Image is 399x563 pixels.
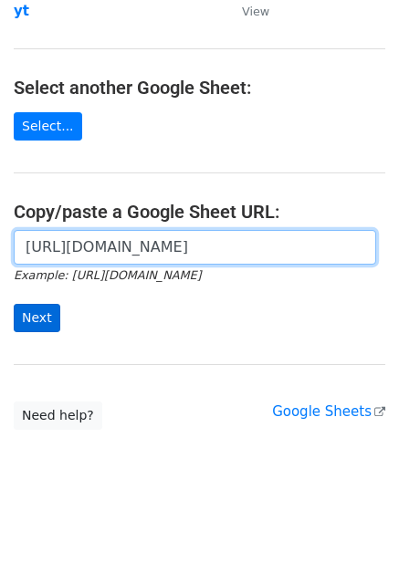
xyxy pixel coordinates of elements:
a: Google Sheets [272,403,385,420]
a: yt [14,3,29,19]
div: 聊天小组件 [308,475,399,563]
a: Need help? [14,401,102,430]
small: Example: [URL][DOMAIN_NAME] [14,268,201,282]
input: Next [14,304,60,332]
iframe: Chat Widget [308,475,399,563]
small: View [242,5,269,18]
a: View [224,3,269,19]
h4: Copy/paste a Google Sheet URL: [14,201,385,223]
a: Select... [14,112,82,141]
input: Paste your Google Sheet URL here [14,230,376,265]
h4: Select another Google Sheet: [14,77,385,99]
